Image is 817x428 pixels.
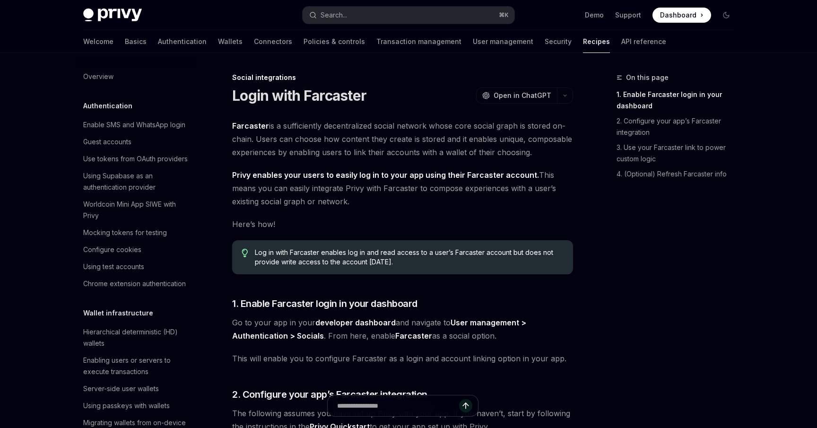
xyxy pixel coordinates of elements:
span: 1. Enable Farcaster login in your dashboard [232,297,417,310]
svg: Tip [242,249,248,257]
a: Chrome extension authentication [76,275,197,292]
div: Search... [321,9,347,21]
a: Using test accounts [76,258,197,275]
span: ⌘ K [499,11,509,19]
div: Using test accounts [83,261,144,272]
div: Enable SMS and WhatsApp login [83,119,185,131]
button: Send message [459,399,472,412]
a: Recipes [583,30,610,53]
a: Farcaster [232,121,269,131]
button: Toggle dark mode [719,8,734,23]
a: User management [473,30,533,53]
a: Demo [585,10,604,20]
a: Mocking tokens for testing [76,224,197,241]
span: This means you can easily integrate Privy with Farcaster to compose experiences with a user’s exi... [232,168,573,208]
div: Configure cookies [83,244,141,255]
a: Using passkeys with wallets [76,397,197,414]
a: 3. Use your Farcaster link to power custom logic [617,140,741,166]
div: Guest accounts [83,136,131,148]
a: Connectors [254,30,292,53]
div: Hierarchical deterministic (HD) wallets [83,326,191,349]
a: Guest accounts [76,133,197,150]
span: Dashboard [660,10,696,20]
a: Hierarchical deterministic (HD) wallets [76,323,197,352]
span: This will enable you to configure Farcaster as a login and account linking option in your app. [232,352,573,365]
a: Welcome [83,30,113,53]
a: Configure cookies [76,241,197,258]
div: Social integrations [232,73,573,82]
span: On this page [626,72,669,83]
h1: Login with Farcaster [232,87,366,104]
h5: Authentication [83,100,132,112]
button: Search...⌘K [303,7,514,24]
a: Dashboard [652,8,711,23]
img: dark logo [83,9,142,22]
a: Authentication [158,30,207,53]
span: 2. Configure your app’s Farcaster integration [232,388,427,401]
a: Use tokens from OAuth providers [76,150,197,167]
div: Enabling users or servers to execute transactions [83,355,191,377]
a: Policies & controls [304,30,365,53]
a: Support [615,10,641,20]
div: Using passkeys with wallets [83,400,170,411]
a: Server-side user wallets [76,380,197,397]
a: Enable SMS and WhatsApp login [76,116,197,133]
span: Here’s how! [232,218,573,231]
h5: Wallet infrastructure [83,307,153,319]
span: is a sufficiently decentralized social network whose core social graph is stored on-chain. Users ... [232,119,573,159]
a: Security [545,30,572,53]
a: Wallets [218,30,243,53]
div: Use tokens from OAuth providers [83,153,188,165]
div: Server-side user wallets [83,383,159,394]
div: Worldcoin Mini App SIWE with Privy [83,199,191,221]
span: Open in ChatGPT [494,91,551,100]
a: Enabling users or servers to execute transactions [76,352,197,380]
a: Overview [76,68,197,85]
a: 2. Configure your app’s Farcaster integration [617,114,741,140]
a: Basics [125,30,147,53]
a: Using Supabase as an authentication provider [76,167,197,196]
a: Transaction management [376,30,461,53]
span: Log in with Farcaster enables log in and read access to a user’s Farcaster account but does not p... [255,248,564,267]
strong: Farcaster [232,121,269,131]
div: Mocking tokens for testing [83,227,167,238]
a: developer dashboard [315,318,396,328]
strong: Farcaster [395,331,432,341]
strong: Privy enables your users to easily log in to your app using their Farcaster account. [232,170,539,180]
a: Worldcoin Mini App SIWE with Privy [76,196,197,224]
div: Using Supabase as an authentication provider [83,170,191,193]
div: Chrome extension authentication [83,278,186,289]
span: Go to your app in your and navigate to . From here, enable as a social option. [232,316,573,342]
a: 4. (Optional) Refresh Farcaster info [617,166,741,182]
button: Open in ChatGPT [476,87,557,104]
div: Overview [83,71,113,82]
a: 1. Enable Farcaster login in your dashboard [617,87,741,114]
a: API reference [621,30,666,53]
